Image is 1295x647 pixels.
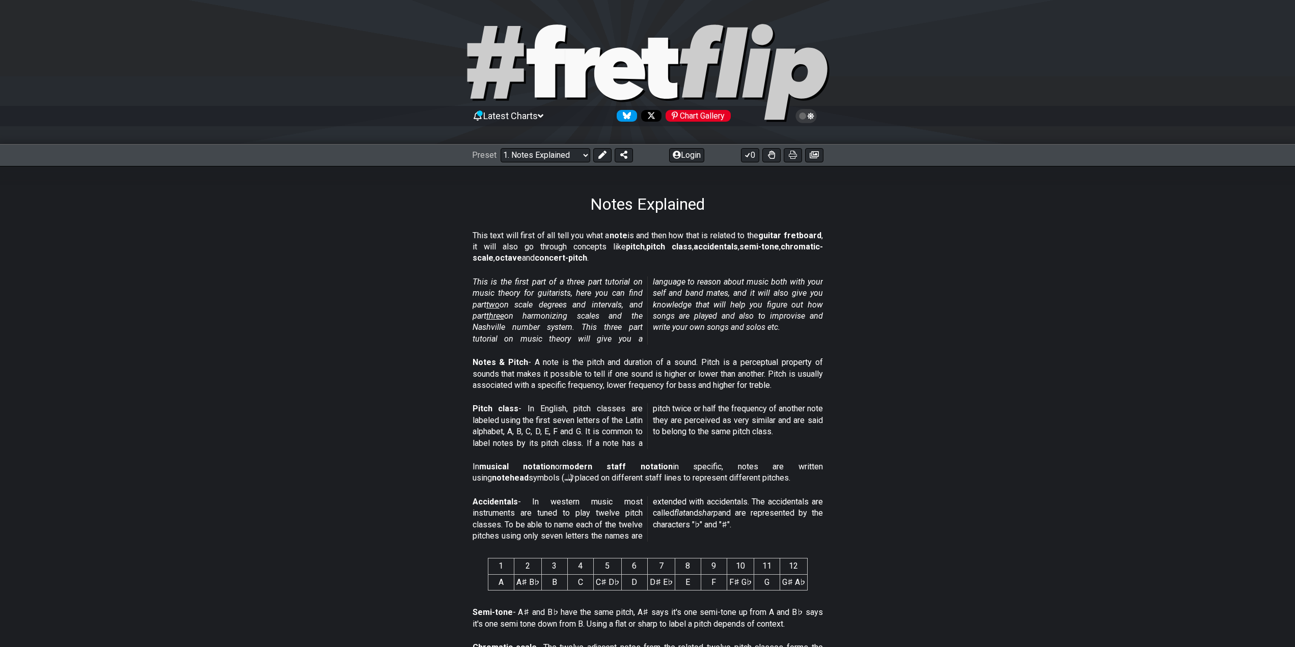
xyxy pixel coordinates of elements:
[473,403,823,449] p: - In English, pitch classes are labeled using the first seven letters of the Latin alphabet, A, B...
[473,404,519,413] strong: Pitch class
[495,253,522,263] strong: octave
[473,277,823,344] em: This is the first part of a three part tutorial on music theory for guitarists, here you can find...
[626,242,645,251] strong: pitch
[535,253,587,263] strong: concert-pitch
[780,558,807,574] th: 12
[613,110,637,122] a: Follow #fretflip at Bluesky
[610,231,627,240] strong: note
[501,148,590,162] select: Preset
[473,357,823,391] p: - A note is the pitch and duration of a sound. Pitch is a perceptual property of sounds that make...
[562,462,673,471] strong: modern staff notation
[637,110,662,122] a: Follow #fretflip at X
[669,148,704,162] button: Login
[473,357,528,367] strong: Notes & Pitch
[593,558,621,574] th: 5
[541,574,567,590] td: B
[762,148,781,162] button: Toggle Dexterity for all fretkits
[593,574,621,590] td: C♯ D♭
[662,110,731,122] a: #fretflip at Pinterest
[727,574,754,590] td: F♯ G♭
[473,607,823,630] p: - A♯ and B♭ have the same pitch, A♯ says it's one semi-tone up from A and B♭ says it's one semi t...
[780,574,807,590] td: G♯ A♭
[647,574,675,590] td: D♯ E♭
[784,148,802,162] button: Print
[805,148,823,162] button: Create image
[675,574,701,590] td: E
[727,558,754,574] th: 10
[666,110,731,122] div: Chart Gallery
[801,111,812,121] span: Toggle light / dark theme
[473,230,823,264] p: This text will first of all tell you what a is and then how that is related to the , it will also...
[647,558,675,574] th: 7
[492,473,529,483] strong: notehead
[483,110,538,121] span: Latest Charts
[701,558,727,574] th: 9
[486,300,500,310] span: two
[590,194,705,214] h1: Notes Explained
[514,574,541,590] td: A♯ B♭
[741,148,759,162] button: 0
[621,558,647,574] th: 6
[514,558,541,574] th: 2
[473,496,823,542] p: - In western music most instruments are tuned to play twelve pitch classes. To be able to name ea...
[488,558,514,574] th: 1
[473,607,513,617] strong: Semi-tone
[593,148,612,162] button: Edit Preset
[694,242,738,251] strong: accidentals
[486,311,504,321] span: three
[615,148,633,162] button: Share Preset
[674,508,685,518] em: flat
[541,558,567,574] th: 3
[621,574,647,590] td: D
[567,558,593,574] th: 4
[567,574,593,590] td: C
[472,150,497,160] span: Preset
[754,558,780,574] th: 11
[473,461,823,484] p: In or in specific, notes are written using symbols (𝅝 𝅗𝅥 𝅘𝅥 𝅘𝅥𝅮) placed on different staff lines to r...
[758,231,821,240] strong: guitar fretboard
[488,574,514,590] td: A
[479,462,555,471] strong: musical notation
[754,574,780,590] td: G
[701,574,727,590] td: F
[646,242,692,251] strong: pitch class
[675,558,701,574] th: 8
[698,508,718,518] em: sharp
[473,497,518,507] strong: Accidentals
[739,242,779,251] strong: semi-tone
